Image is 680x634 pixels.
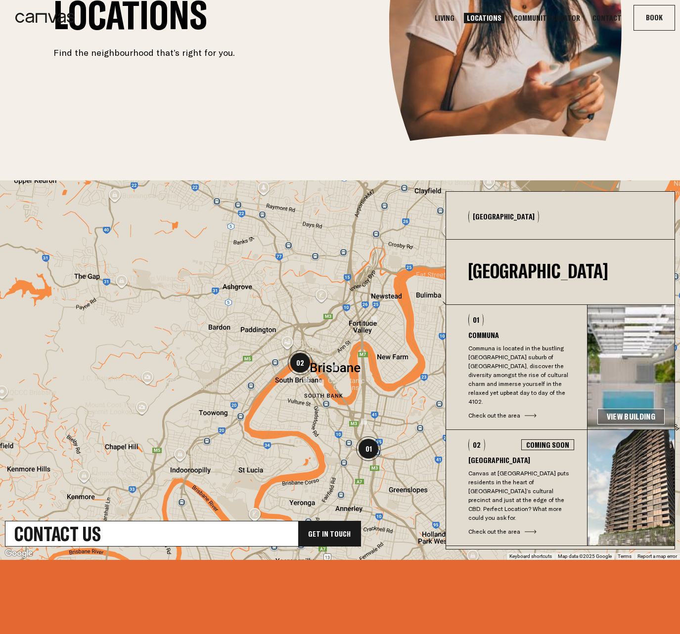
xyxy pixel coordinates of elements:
[468,331,574,339] h3: Communa
[468,527,574,536] div: Check out the area
[356,436,381,461] div: 01
[2,547,35,560] a: Open this area in Google Maps (opens a new window)
[5,521,361,547] a: Contact UsGet In Touch
[468,456,574,464] h3: [GEOGRAPHIC_DATA]
[446,305,587,429] button: 01CommunaCommuna is located in the bustling [GEOGRAPHIC_DATA] suburb of [GEOGRAPHIC_DATA], discov...
[468,314,484,326] div: 01
[618,553,632,559] a: Terms (opens in new tab)
[468,344,574,406] p: Communa is located in the bustling [GEOGRAPHIC_DATA] suburb of [GEOGRAPHIC_DATA], discover the di...
[558,553,612,559] span: Map data ©2025 Google
[53,47,235,59] p: Find the neighbourhood that’s right for you.
[468,469,574,522] p: Canvas at [GEOGRAPHIC_DATA] puts residents in the heart of [GEOGRAPHIC_DATA]’s cultural precinct ...
[509,553,552,560] button: Keyboard shortcuts
[468,211,539,223] button: [GEOGRAPHIC_DATA]
[288,350,313,375] div: 02
[446,546,675,601] div: More [GEOGRAPHIC_DATA] & [GEOGRAPHIC_DATA] Locations coming soon
[521,439,574,450] div: Coming Soon
[634,5,675,30] button: Book
[589,13,625,23] a: Contact
[637,553,677,559] a: Report a map error
[597,409,665,424] a: View Building
[468,411,574,420] div: Check out the area
[588,305,675,429] img: 67b7cc4d9422ff3188516097c9650704bc7da4d7-3375x1780.jpg
[298,521,361,546] div: Get In Touch
[432,13,457,23] a: Living
[468,439,485,451] div: 02
[2,547,35,560] img: Google
[511,13,583,23] a: Community Curator
[446,430,587,546] button: 02Coming Soon[GEOGRAPHIC_DATA]Canvas at [GEOGRAPHIC_DATA] puts residents in the heart of [GEOGRAP...
[588,430,675,546] img: e00625e3674632ab53fb0bd06b8ba36b178151b1-356x386.jpg
[464,13,504,23] a: Locations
